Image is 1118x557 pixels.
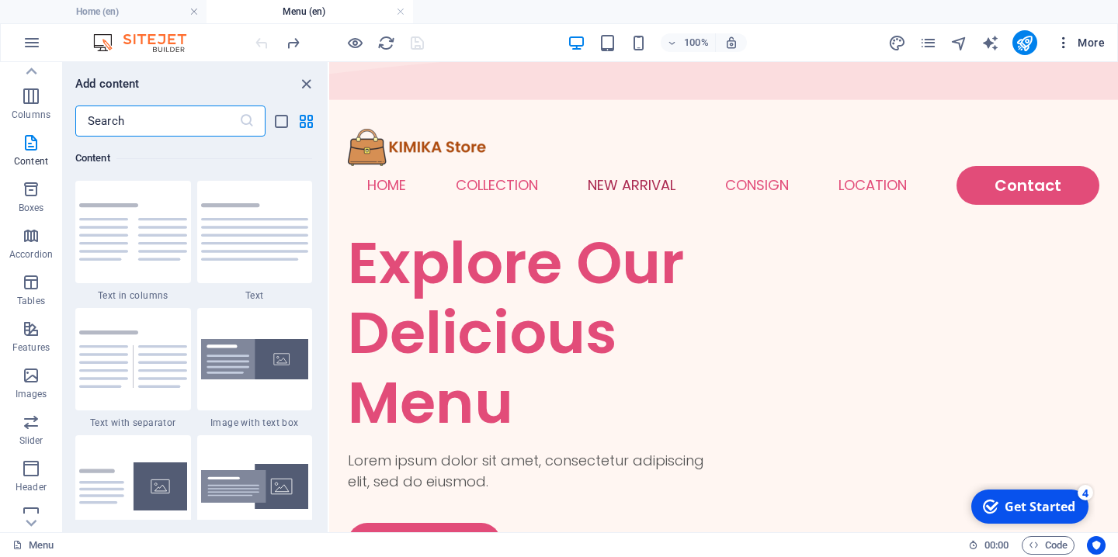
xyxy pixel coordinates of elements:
img: text-with-separator.svg [79,330,187,388]
button: Click here to leave preview mode and continue editing [345,33,364,52]
h6: Session time [968,536,1009,555]
img: text-in-columns.svg [79,203,187,261]
h6: Content [75,149,312,168]
p: Content [14,155,48,168]
button: publish [1012,30,1037,55]
h6: 100% [684,33,709,52]
div: Text with separator [75,308,191,429]
div: Text [197,181,313,302]
i: Pages (Ctrl+Alt+S) [919,34,937,52]
button: 100% [661,33,716,52]
i: On resize automatically adjust zoom level to fit chosen device. [724,36,738,50]
h4: Menu (en) [207,3,413,20]
button: text_generator [981,33,1000,52]
button: Code [1022,536,1075,555]
input: Search [75,106,239,137]
button: navigator [950,33,969,52]
button: reload [377,33,395,52]
img: text-with-image-v4.svg [79,462,187,510]
img: text-image-overlap.svg [201,464,309,510]
button: list-view [272,112,290,130]
i: Reload page [377,34,395,52]
img: text.svg [201,203,309,261]
div: Image with text box [197,308,313,429]
button: design [888,33,907,52]
p: Header [16,481,47,493]
i: AI Writer [981,34,999,52]
button: close panel [297,74,315,93]
i: Design (Ctrl+Alt+Y) [888,34,906,52]
i: Publish [1016,34,1033,52]
span: Image with text box [197,417,313,429]
p: Tables [17,295,45,307]
p: Features [12,341,50,354]
span: 00 00 [984,536,1009,555]
div: 4 [115,2,130,17]
p: Accordion [9,248,53,261]
span: Text [197,289,313,302]
span: More [1056,35,1105,50]
div: Text in columns [75,181,191,302]
a: Click to cancel selection. Double-click to open Pages [12,536,54,555]
span: Text in columns [75,289,191,302]
button: Usercentrics [1087,536,1106,555]
span: Text with separator [75,417,191,429]
i: Navigator [950,34,968,52]
button: redo [283,33,302,52]
img: Editor Logo [89,33,206,52]
p: Boxes [19,202,44,214]
i: Redo: Insert preset assets (Ctrl+Y, ⌘+Y) [284,34,302,52]
p: Images [16,388,47,400]
p: Columns [12,109,50,121]
p: Slider [19,434,43,447]
button: More [1050,30,1111,55]
h6: Add content [75,74,140,93]
span: Code [1029,536,1068,555]
span: : [995,539,998,551]
div: Get Started 4 items remaining, 20% complete [9,6,126,40]
div: Get Started [42,15,113,32]
button: grid-view [297,112,315,130]
button: pages [919,33,938,52]
img: image-with-text-box.svg [201,339,309,380]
